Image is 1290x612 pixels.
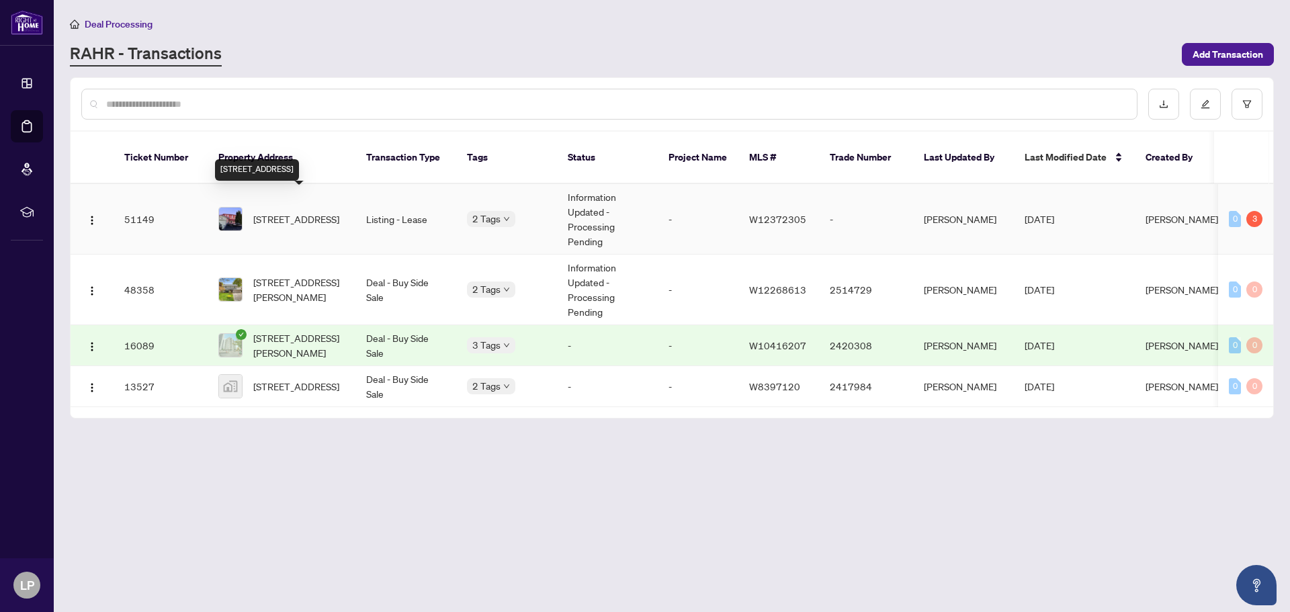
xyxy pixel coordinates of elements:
td: Deal - Buy Side Sale [355,325,456,366]
th: Created By [1135,132,1215,184]
img: Logo [87,215,97,226]
span: LP [20,576,34,595]
td: 2514729 [819,255,913,325]
span: [PERSON_NAME] [1146,283,1218,296]
td: - [658,325,738,366]
span: 2 Tags [472,211,501,226]
div: 0 [1229,337,1241,353]
td: - [658,366,738,407]
span: [STREET_ADDRESS] [253,212,339,226]
img: Logo [87,286,97,296]
td: [PERSON_NAME] [913,366,1014,407]
td: 2420308 [819,325,913,366]
button: Logo [81,208,103,230]
td: - [557,325,658,366]
span: [STREET_ADDRESS] [253,379,339,394]
img: thumbnail-img [219,208,242,230]
span: [STREET_ADDRESS][PERSON_NAME] [253,331,345,360]
th: MLS # [738,132,819,184]
div: 0 [1229,281,1241,298]
th: Trade Number [819,132,913,184]
td: Information Updated - Processing Pending [557,184,658,255]
button: Add Transaction [1182,43,1274,66]
td: - [819,184,913,255]
span: 2 Tags [472,281,501,297]
span: W12268613 [749,283,806,296]
button: filter [1232,89,1262,120]
span: [STREET_ADDRESS][PERSON_NAME] [253,275,345,304]
span: down [503,383,510,390]
div: 0 [1246,337,1262,353]
td: - [658,184,738,255]
div: [STREET_ADDRESS] [215,159,299,181]
td: Information Updated - Processing Pending [557,255,658,325]
button: Logo [81,279,103,300]
button: download [1148,89,1179,120]
span: down [503,286,510,293]
span: Last Modified Date [1025,150,1107,165]
span: [DATE] [1025,213,1054,225]
span: filter [1242,99,1252,109]
img: thumbnail-img [219,375,242,398]
span: download [1159,99,1168,109]
span: [PERSON_NAME] [1146,380,1218,392]
th: Transaction Type [355,132,456,184]
span: [DATE] [1025,339,1054,351]
button: Open asap [1236,565,1277,605]
td: [PERSON_NAME] [913,255,1014,325]
div: 0 [1246,281,1262,298]
th: Property Address [208,132,355,184]
td: - [658,255,738,325]
button: edit [1190,89,1221,120]
td: 16089 [114,325,208,366]
td: 2417984 [819,366,913,407]
span: Deal Processing [85,18,153,30]
td: Listing - Lease [355,184,456,255]
img: logo [11,10,43,35]
span: edit [1201,99,1210,109]
th: Last Updated By [913,132,1014,184]
td: Deal - Buy Side Sale [355,255,456,325]
button: Logo [81,335,103,356]
span: W8397120 [749,380,800,392]
span: [DATE] [1025,283,1054,296]
span: 3 Tags [472,337,501,353]
td: Deal - Buy Side Sale [355,366,456,407]
th: Status [557,132,658,184]
img: thumbnail-img [219,278,242,301]
span: down [503,216,510,222]
div: 0 [1229,378,1241,394]
td: - [557,366,658,407]
span: [DATE] [1025,380,1054,392]
span: [PERSON_NAME] [1146,339,1218,351]
th: Project Name [658,132,738,184]
img: thumbnail-img [219,334,242,357]
span: down [503,342,510,349]
img: Logo [87,341,97,352]
td: 51149 [114,184,208,255]
span: check-circle [236,329,247,340]
td: 13527 [114,366,208,407]
div: 3 [1246,211,1262,227]
th: Last Modified Date [1014,132,1135,184]
button: Logo [81,376,103,397]
td: 48358 [114,255,208,325]
div: 0 [1229,211,1241,227]
span: home [70,19,79,29]
a: RAHR - Transactions [70,42,222,67]
th: Tags [456,132,557,184]
span: W10416207 [749,339,806,351]
span: Add Transaction [1193,44,1263,65]
td: [PERSON_NAME] [913,184,1014,255]
span: [PERSON_NAME] [1146,213,1218,225]
span: 2 Tags [472,378,501,394]
th: Ticket Number [114,132,208,184]
img: Logo [87,382,97,393]
div: 0 [1246,378,1262,394]
td: [PERSON_NAME] [913,325,1014,366]
span: W12372305 [749,213,806,225]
